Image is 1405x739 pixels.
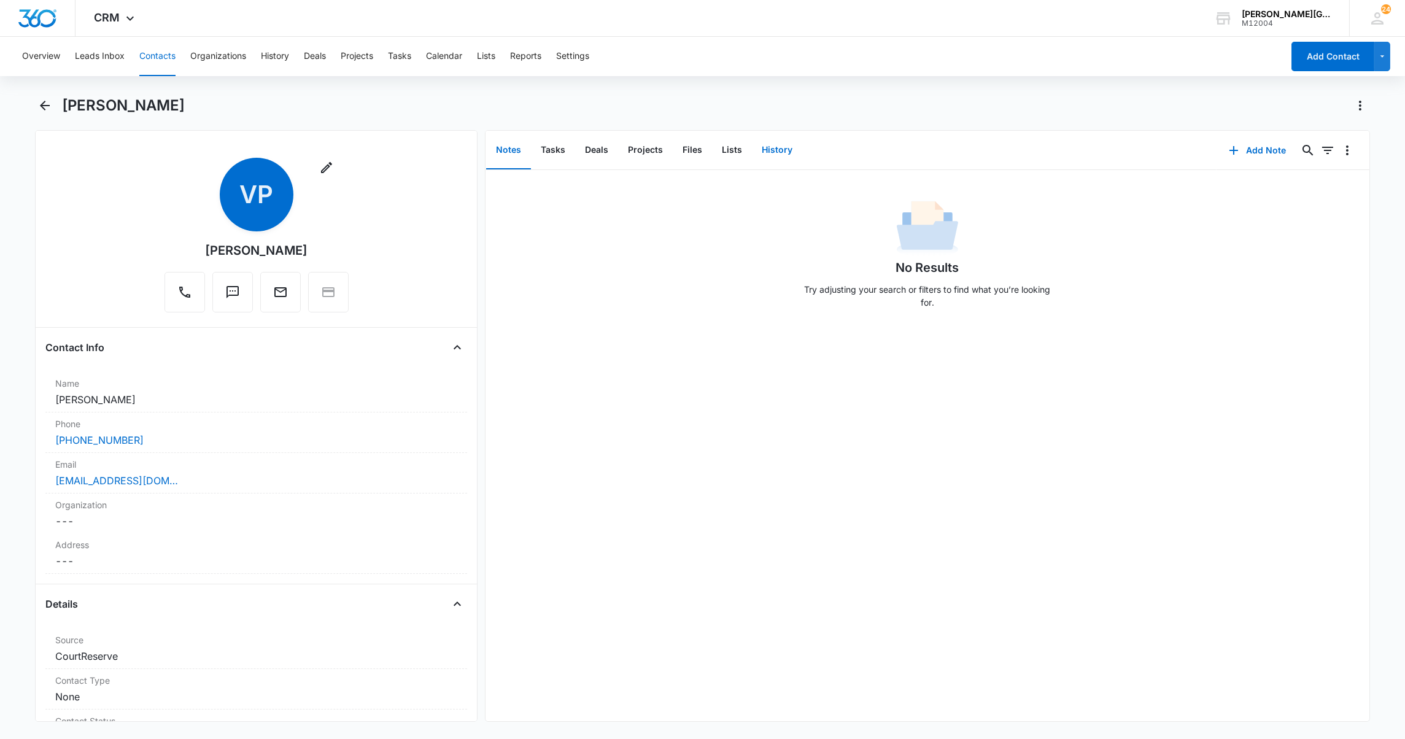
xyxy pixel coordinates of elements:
[1242,9,1331,19] div: account name
[261,37,289,76] button: History
[55,714,457,727] label: Contact Status
[1318,141,1337,160] button: Filters
[799,283,1056,309] p: Try adjusting your search or filters to find what you’re looking for.
[477,37,495,76] button: Lists
[45,412,467,453] div: Phone[PHONE_NUMBER]
[22,37,60,76] button: Overview
[752,131,802,169] button: History
[341,37,373,76] button: Projects
[388,37,411,76] button: Tasks
[55,689,457,704] dd: None
[62,96,185,115] h1: [PERSON_NAME]
[1381,4,1391,14] span: 24
[510,37,541,76] button: Reports
[190,37,246,76] button: Organizations
[897,197,958,258] img: No Data
[1350,96,1370,115] button: Actions
[447,594,467,614] button: Close
[447,338,467,357] button: Close
[205,241,308,260] div: [PERSON_NAME]
[45,372,467,412] div: Name[PERSON_NAME]
[164,291,205,301] a: Call
[55,498,457,511] label: Organization
[45,669,467,710] div: Contact TypeNone
[1298,141,1318,160] button: Search...
[75,37,125,76] button: Leads Inbox
[55,392,457,407] dd: [PERSON_NAME]
[55,417,457,430] label: Phone
[712,131,752,169] button: Lists
[1217,136,1298,165] button: Add Note
[1242,19,1331,28] div: account id
[212,291,253,301] a: Text
[531,131,575,169] button: Tasks
[55,458,457,471] label: Email
[45,533,467,574] div: Address---
[896,258,959,277] h1: No Results
[556,37,589,76] button: Settings
[55,377,457,390] label: Name
[260,272,301,312] button: Email
[55,514,457,528] dd: ---
[45,597,78,611] h4: Details
[55,633,457,646] label: Source
[618,131,673,169] button: Projects
[1381,4,1391,14] div: notifications count
[304,37,326,76] button: Deals
[55,538,457,551] label: Address
[1291,42,1374,71] button: Add Contact
[55,433,144,447] a: [PHONE_NUMBER]
[139,37,176,76] button: Contacts
[45,629,467,669] div: SourceCourtReserve
[94,11,120,24] span: CRM
[1337,141,1357,160] button: Overflow Menu
[55,473,178,488] a: [EMAIL_ADDRESS][DOMAIN_NAME]
[35,96,55,115] button: Back
[55,649,457,664] dd: CourtReserve
[260,291,301,301] a: Email
[164,272,205,312] button: Call
[45,340,104,355] h4: Contact Info
[426,37,462,76] button: Calendar
[55,554,457,568] dd: ---
[45,453,467,493] div: Email[EMAIL_ADDRESS][DOMAIN_NAME]
[55,674,457,687] label: Contact Type
[212,272,253,312] button: Text
[45,493,467,533] div: Organization---
[486,131,531,169] button: Notes
[575,131,618,169] button: Deals
[673,131,712,169] button: Files
[220,158,293,231] span: VP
